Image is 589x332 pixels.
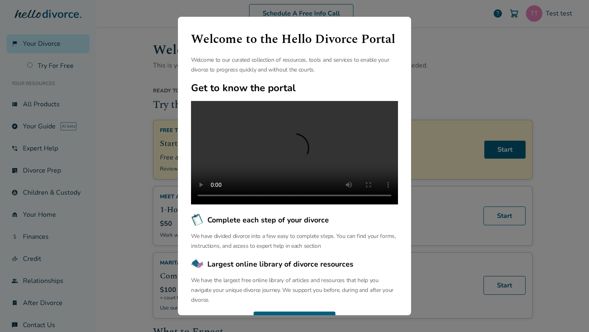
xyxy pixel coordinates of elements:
p: We have divided divorce into a few easy to complete steps. You can find your forms, instructions,... [191,231,398,251]
span: Largest online library of divorce resources [207,259,353,269]
span: Complete each step of your divorce [207,215,329,225]
img: Largest online library of divorce resources [191,258,204,271]
button: Continue [254,312,335,330]
iframe: Chat Widget [548,293,589,332]
img: Complete each step of your divorce [191,213,204,227]
h1: Welcome to the Hello Divorce Portal [191,30,398,49]
p: Welcome to our curated collection of resources, tools and services to enable your divorce to prog... [191,55,398,75]
p: We have the largest free online library of articles and resources that help you navigate your uni... [191,276,398,305]
h2: Get to know the portal [191,81,398,94]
